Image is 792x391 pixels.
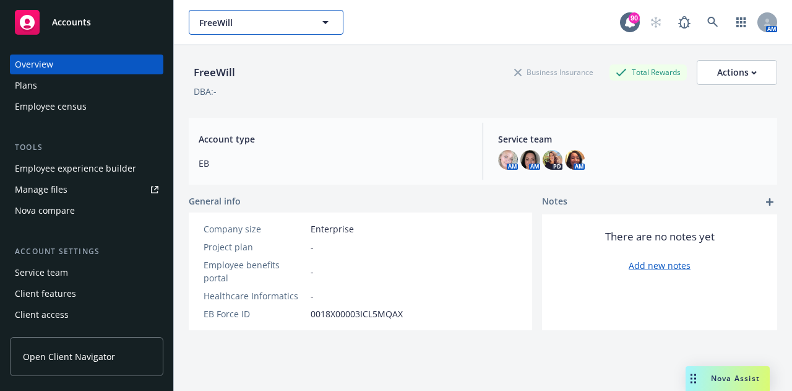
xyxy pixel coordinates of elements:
span: 0018X00003ICL5MQAX [311,307,403,320]
a: Start snowing [643,10,668,35]
a: Client access [10,305,163,325]
span: Nova Assist [711,373,760,384]
a: Add new notes [629,259,691,272]
div: Service team [15,263,68,283]
span: Notes [542,195,567,209]
div: Client access [15,305,69,325]
span: FreeWill [199,16,306,29]
span: - [311,289,314,302]
div: Employee experience builder [15,159,136,178]
span: Open Client Navigator [23,350,115,363]
span: General info [189,195,241,208]
a: Search [700,10,725,35]
div: FreeWill [189,64,240,81]
img: photo [520,150,540,170]
div: Actions [717,61,757,84]
div: Drag to move [686,366,701,391]
span: - [311,265,314,278]
img: photo [543,150,562,170]
img: photo [498,150,518,170]
div: EB Force ID [204,307,306,320]
span: There are no notes yet [605,229,715,244]
a: Nova compare [10,201,163,221]
div: Company size [204,222,306,235]
div: 90 [629,12,640,24]
a: Employee experience builder [10,159,163,178]
div: Project plan [204,240,306,253]
span: - [311,240,314,253]
div: Business Insurance [508,64,600,80]
a: add [762,195,777,209]
div: Manage files [15,180,67,200]
div: Overview [15,55,53,74]
a: Overview [10,55,163,74]
span: Account type [199,133,468,146]
a: Employee census [10,97,163,116]
div: Plans [15,76,37,95]
div: Tools [10,141,163,154]
div: Client features [15,284,76,304]
div: Healthcare Informatics [204,289,306,302]
a: Service team [10,263,163,283]
a: Client features [10,284,163,304]
a: Switch app [729,10,754,35]
div: DBA: - [194,85,217,98]
a: Accounts [10,5,163,40]
span: Service team [498,133,767,146]
a: Plans [10,76,163,95]
button: FreeWill [189,10,343,35]
a: Report a Bug [672,10,697,35]
div: Total Rewards [609,64,687,80]
button: Nova Assist [686,366,770,391]
span: Accounts [52,17,91,27]
div: Nova compare [15,201,75,221]
span: EB [199,157,468,170]
div: Employee census [15,97,87,116]
span: Enterprise [311,222,354,235]
div: Account settings [10,245,163,258]
div: Employee benefits portal [204,258,306,284]
a: Manage files [10,180,163,200]
img: photo [565,150,585,170]
button: Actions [697,60,777,85]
